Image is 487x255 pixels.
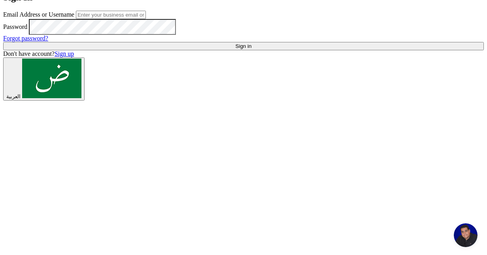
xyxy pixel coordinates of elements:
img: ar-AR.png [22,59,81,98]
label: Email Address or Username [3,11,74,18]
a: Forgot password? [3,35,48,42]
a: Open chat [454,223,478,247]
input: Sign in [3,42,484,50]
button: العربية [3,57,85,101]
a: Sign up [55,50,74,57]
div: Don't have account? [3,50,484,57]
span: العربية [6,93,21,99]
label: Password [3,23,27,30]
input: Enter your business email or username [76,11,146,19]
